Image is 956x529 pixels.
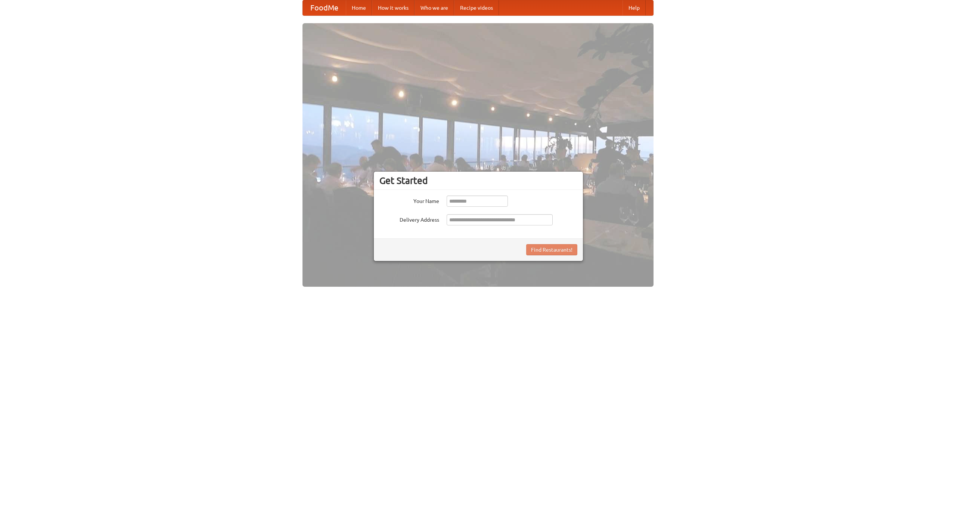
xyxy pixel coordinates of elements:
label: Your Name [379,196,439,205]
a: Help [623,0,646,15]
a: Recipe videos [454,0,499,15]
a: Home [346,0,372,15]
label: Delivery Address [379,214,439,224]
h3: Get Started [379,175,577,186]
button: Find Restaurants! [526,244,577,255]
a: FoodMe [303,0,346,15]
a: How it works [372,0,415,15]
a: Who we are [415,0,454,15]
